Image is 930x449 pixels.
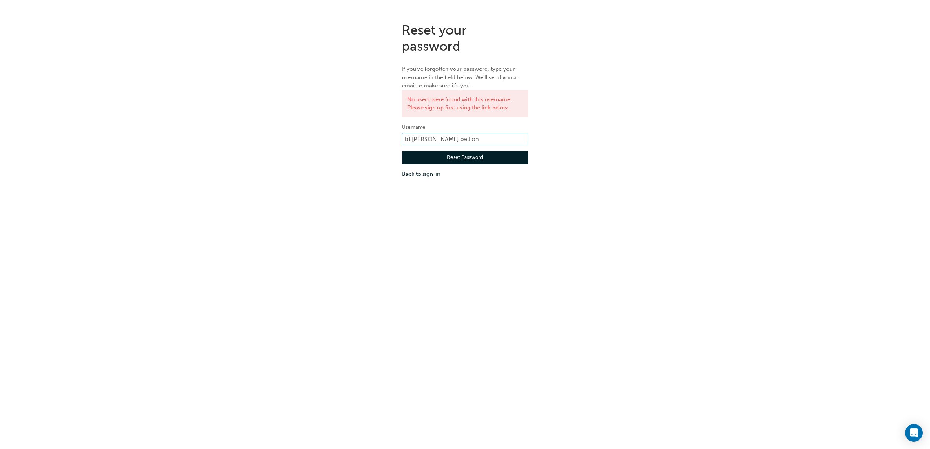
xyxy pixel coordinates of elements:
button: Reset Password [402,151,528,165]
h1: Reset your password [402,22,528,54]
div: Open Intercom Messenger [905,424,923,442]
label: Username [402,123,528,132]
p: If you've forgotten your password, type your username in the field below. We'll send you an email... [402,65,528,90]
a: Back to sign-in [402,170,528,178]
input: Username [402,133,528,145]
div: No users were found with this username. Please sign up first using the link below. [402,90,528,117]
